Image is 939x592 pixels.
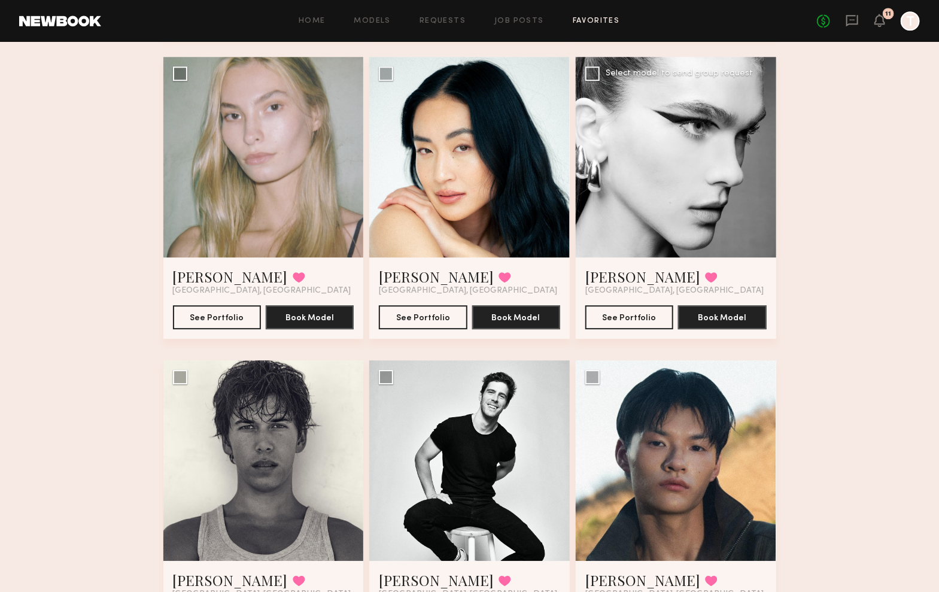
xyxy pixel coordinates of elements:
[886,11,892,17] div: 11
[299,17,326,25] a: Home
[606,69,753,78] div: Select model to send group request
[585,305,673,329] button: See Portfolio
[420,17,466,25] a: Requests
[585,267,700,286] a: [PERSON_NAME]
[585,286,764,296] span: [GEOGRAPHIC_DATA], [GEOGRAPHIC_DATA]
[354,17,391,25] a: Models
[173,286,351,296] span: [GEOGRAPHIC_DATA], [GEOGRAPHIC_DATA]
[472,305,560,329] button: Book Model
[379,570,494,590] a: [PERSON_NAME]
[173,267,288,286] a: [PERSON_NAME]
[379,305,467,329] button: See Portfolio
[678,305,766,329] button: Book Model
[573,17,620,25] a: Favorites
[472,312,560,322] a: Book Model
[678,312,766,322] a: Book Model
[173,305,261,329] button: See Portfolio
[585,570,700,590] a: [PERSON_NAME]
[266,305,354,329] button: Book Model
[379,267,494,286] a: [PERSON_NAME]
[173,570,288,590] a: [PERSON_NAME]
[494,17,544,25] a: Job Posts
[266,312,354,322] a: Book Model
[901,11,920,31] a: T
[379,286,557,296] span: [GEOGRAPHIC_DATA], [GEOGRAPHIC_DATA]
